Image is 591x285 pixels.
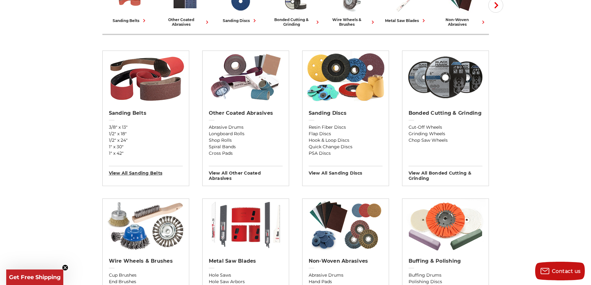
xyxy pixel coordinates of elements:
[309,144,383,150] a: Quick Change Discs
[436,17,486,27] div: non-woven abrasives
[205,51,286,104] img: Other Coated Abrasives
[405,51,486,104] img: Bonded Cutting & Grinding
[109,124,183,131] a: 3/8" x 13"
[409,110,482,116] h2: Bonded Cutting & Grinding
[209,272,283,278] a: Hole Saws
[409,137,482,144] a: Chop Saw Wheels
[109,278,183,285] a: End Brushes
[109,137,183,144] a: 1/2" x 24"
[109,166,183,176] h3: View All sanding belts
[552,268,581,274] span: Contact us
[209,110,283,116] h2: Other Coated Abrasives
[309,166,383,176] h3: View All sanding discs
[309,150,383,157] a: PSA Discs
[109,258,183,264] h2: Wire Wheels & Brushes
[105,199,186,252] img: Wire Wheels & Brushes
[309,258,383,264] h2: Non-woven Abrasives
[105,51,186,104] img: Sanding Belts
[305,199,386,252] img: Non-woven Abrasives
[409,166,482,181] h3: View All bonded cutting & grinding
[209,144,283,150] a: Spiral Bands
[409,131,482,137] a: Grinding Wheels
[109,131,183,137] a: 1/2" x 18"
[109,272,183,278] a: Cup Brushes
[309,131,383,137] a: Flap Discs
[209,124,283,131] a: Abrasive Drums
[209,150,283,157] a: Cross Pads
[409,258,482,264] h2: Buffing & Polishing
[405,199,486,252] img: Buffing & Polishing
[309,137,383,144] a: Hook & Loop Discs
[209,166,283,181] h3: View All other coated abrasives
[223,17,258,24] div: sanding discs
[209,131,283,137] a: Longboard Rolls
[535,262,585,280] button: Contact us
[160,17,210,27] div: other coated abrasives
[113,17,147,24] div: sanding belts
[326,17,376,27] div: wire wheels & brushes
[309,110,383,116] h2: Sanding Discs
[109,110,183,116] h2: Sanding Belts
[9,274,61,281] span: Get Free Shipping
[271,17,321,27] div: bonded cutting & grinding
[309,278,383,285] a: Hand Pads
[209,258,283,264] h2: Metal Saw Blades
[109,144,183,150] a: 1" x 30"
[6,269,63,285] div: Get Free ShippingClose teaser
[385,17,427,24] div: metal saw blades
[209,137,283,144] a: Shop Rolls
[209,278,283,285] a: Hole Saw Arbors
[409,124,482,131] a: Cut-Off Wheels
[62,265,68,271] button: Close teaser
[409,272,482,278] a: Buffing Drums
[309,272,383,278] a: Abrasive Drums
[309,124,383,131] a: Resin Fiber Discs
[109,150,183,157] a: 1" x 42"
[205,199,286,252] img: Metal Saw Blades
[409,278,482,285] a: Polishing Discs
[305,51,386,104] img: Sanding Discs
